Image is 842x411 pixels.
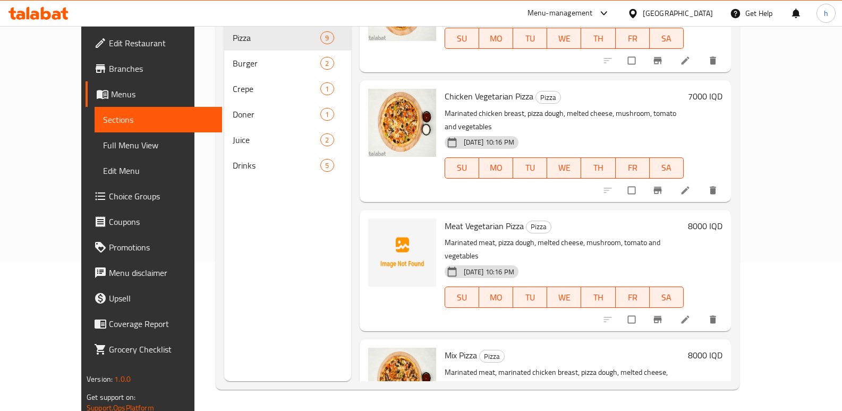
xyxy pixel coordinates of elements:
[109,62,214,75] span: Branches
[513,157,547,179] button: TU
[86,286,222,311] a: Upsell
[449,31,475,46] span: SU
[103,139,214,152] span: Full Menu View
[224,21,351,182] nav: Menu sections
[650,28,684,49] button: SA
[321,33,333,43] span: 9
[551,31,577,46] span: WE
[86,81,222,107] a: Menus
[646,179,671,202] button: Branch-specific-item
[86,183,222,209] a: Choice Groups
[224,102,351,127] div: Doner1
[320,57,334,70] div: items
[650,287,684,308] button: SA
[233,31,320,44] span: Pizza
[321,161,333,171] span: 5
[320,133,334,146] div: items
[95,158,222,183] a: Edit Menu
[86,260,222,286] a: Menu disclaimer
[460,267,518,277] span: [DATE] 10:16 PM
[321,58,333,69] span: 2
[526,221,551,233] span: Pizza
[688,219,722,233] h6: 8000 IQD
[233,133,320,146] span: Juice
[445,366,684,392] p: Marinated meat, marinated chicken breast, pizza dough, melted cheese, mushroom, tomato and vegeta...
[688,89,722,104] h6: 7000 IQD
[585,290,611,305] span: TH
[87,390,135,404] span: Get support on:
[233,108,320,121] div: Doner
[445,287,479,308] button: SU
[233,159,320,172] span: Drinks
[643,7,713,19] div: [GEOGRAPHIC_DATA]
[616,157,650,179] button: FR
[445,218,524,234] span: Meat Vegetarian Pizza
[480,350,504,363] span: Pizza
[86,56,222,81] a: Branches
[321,84,333,94] span: 1
[109,37,214,49] span: Edit Restaurant
[680,55,693,66] a: Edit menu item
[95,132,222,158] a: Full Menu View
[460,137,518,147] span: [DATE] 10:16 PM
[483,160,509,175] span: MO
[824,7,828,19] span: h
[536,91,560,104] span: Pizza
[688,348,722,363] h6: 8000 IQD
[445,107,684,133] p: Marinated chicken breast, pizza dough, melted cheese, mushroom, tomato and vegetables
[224,76,351,102] div: Crepe1
[109,266,214,279] span: Menu disclaimer
[701,49,727,72] button: delete
[103,113,214,126] span: Sections
[479,157,513,179] button: MO
[368,219,436,287] img: Meat Vegetarian Pizza
[233,57,320,70] span: Burger
[87,372,113,386] span: Version:
[654,290,679,305] span: SA
[320,108,334,121] div: items
[620,31,645,46] span: FR
[517,160,543,175] span: TU
[551,290,577,305] span: WE
[547,28,581,49] button: WE
[368,89,436,157] img: Chicken Vegetarian Pizza
[321,110,333,120] span: 1
[528,7,593,20] div: Menu-management
[646,49,671,72] button: Branch-specific-item
[517,31,543,46] span: TU
[585,31,611,46] span: TH
[581,287,615,308] button: TH
[616,287,650,308] button: FR
[95,107,222,132] a: Sections
[114,372,131,386] span: 1.0.0
[109,215,214,228] span: Coupons
[86,337,222,362] a: Grocery Checklist
[86,311,222,337] a: Coverage Report
[86,234,222,260] a: Promotions
[547,287,581,308] button: WE
[620,160,645,175] span: FR
[445,88,533,104] span: Chicken Vegetarian Pizza
[622,51,644,71] span: Select to update
[479,287,513,308] button: MO
[701,308,727,331] button: delete
[233,82,320,95] div: Crepe
[224,153,351,178] div: Drinks5
[650,157,684,179] button: SA
[103,164,214,177] span: Edit Menu
[109,292,214,305] span: Upsell
[111,88,214,100] span: Menus
[479,350,505,363] div: Pizza
[321,135,333,145] span: 2
[616,28,650,49] button: FR
[551,160,577,175] span: WE
[622,309,644,330] span: Select to update
[483,290,509,305] span: MO
[320,159,334,172] div: items
[109,343,214,356] span: Grocery Checklist
[547,157,581,179] button: WE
